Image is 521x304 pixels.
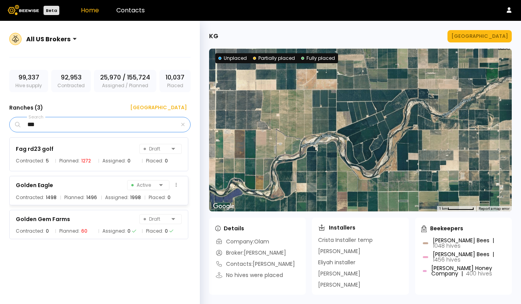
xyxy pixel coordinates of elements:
div: 0 [165,157,168,165]
div: Partially placed [253,55,295,62]
div: Beekeepers [421,225,463,232]
span: Draft [144,144,168,154]
div: [PERSON_NAME] [318,270,360,278]
span: 1048 hives [433,242,461,250]
div: 1498 [46,194,57,201]
div: | [461,270,463,277]
div: Installers [318,224,355,231]
div: 0 [46,227,49,235]
div: [GEOGRAPHIC_DATA] [451,32,508,40]
div: [PERSON_NAME] Honey Company [431,265,504,276]
div: Golden Gem Farms [16,214,70,224]
div: 0 [127,227,131,235]
span: Contracted: [16,194,44,201]
div: [PERSON_NAME] [318,247,360,255]
div: 0 [127,157,131,165]
button: [GEOGRAPHIC_DATA] [447,30,512,42]
a: Home [81,6,99,15]
div: [PERSON_NAME] Bees [433,252,504,262]
span: 92,953 [61,73,82,82]
span: Assigned: [105,194,129,201]
div: Unplaced [218,55,247,62]
span: Placed: [149,194,166,201]
span: Contracted: [16,157,44,165]
div: Placed [159,70,191,92]
span: Placed: [146,157,163,165]
div: KG [209,32,218,41]
span: Planned: [59,227,80,235]
button: [GEOGRAPHIC_DATA] [121,101,191,114]
img: Beewise logo [8,5,39,15]
div: | [493,236,494,244]
div: Hive supply [9,70,48,92]
div: Contracted [51,70,91,92]
div: Fag rd23 golf [16,144,54,154]
a: Contacts [116,6,145,15]
div: Broker: [PERSON_NAME] [215,249,286,257]
div: Details [215,225,244,232]
span: Assigned: [102,157,126,165]
span: Planned: [64,194,85,201]
img: Google [211,201,236,211]
span: Placed: [146,227,163,235]
div: Assigned / Planned [94,70,156,92]
div: 1998 [130,194,141,201]
a: Report a map error [479,206,509,211]
span: Assigned: [102,227,126,235]
div: 0 [165,227,168,235]
span: 1 km [439,206,447,211]
div: 1272 [81,157,91,165]
div: Contacts: [PERSON_NAME] [215,260,295,268]
a: Open this area in Google Maps (opens a new window) [211,201,236,211]
div: 5 [46,157,49,165]
span: 10,037 [166,73,184,82]
div: | [493,250,494,258]
div: Eliyah installer [318,258,355,267]
div: Company: Olam [215,238,269,246]
span: 400 hives [466,270,492,277]
div: No hives were placed [215,271,283,279]
div: 0 [168,194,171,201]
span: Planned: [59,157,80,165]
span: 25,970 / 155,724 [100,73,150,82]
span: Draft [144,214,168,224]
div: 1496 [86,194,97,201]
div: 60 [81,227,87,235]
div: Crista Installer temp [318,236,373,244]
h3: Ranches ( 3 ) [9,102,43,113]
div: Beta [44,6,59,15]
div: [PERSON_NAME] [318,281,360,289]
span: 1456 hives [433,256,461,263]
button: Map Scale: 1 km per 65 pixels [437,206,476,211]
div: Golden Eagle [16,181,53,190]
div: Fully placed [301,55,335,62]
div: [PERSON_NAME] Bees [433,238,504,248]
div: All US Brokers [26,34,70,44]
span: 99,337 [18,73,39,82]
span: Contracted: [16,227,44,235]
div: [GEOGRAPHIC_DATA] [125,104,187,111]
span: Active [131,181,156,190]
